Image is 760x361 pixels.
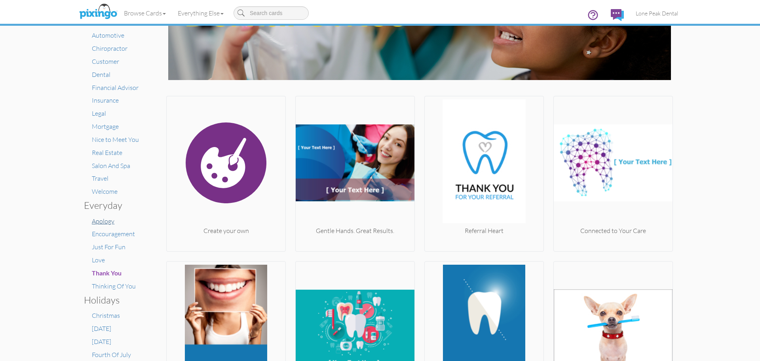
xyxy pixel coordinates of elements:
div: Create your own [167,226,285,235]
img: 20220209-210942-29536c1d93ad-250.jpg [425,99,543,226]
a: Just For Fun [92,243,125,251]
a: Salon And Spa [92,162,130,170]
a: Love [92,256,105,264]
img: pixingo logo [77,2,119,22]
input: Search cards [234,6,309,20]
div: Connected to Your Care [554,226,673,235]
a: Apology [92,217,114,225]
a: Customer [92,57,119,65]
a: Thinking Of You [92,282,136,290]
a: Browse Cards [118,3,172,23]
div: Referral Heart [425,226,543,235]
h3: Everyday [84,200,141,210]
img: 20250825-213010-95cbbe2e4854-250.png [296,99,414,226]
span: Thank You [92,269,122,277]
a: Mortgage [92,122,119,130]
a: Christmas [92,311,120,319]
a: [DATE] [92,325,111,332]
a: Dental [92,71,110,78]
img: 20250822-171350-7db2817c8ff9-250.png [554,99,673,226]
a: Fourth Of July [92,351,131,359]
a: Welcome [92,187,118,195]
a: Real Estate [92,149,122,157]
a: Nice to Meet You [92,136,139,143]
a: Insurance [92,96,119,104]
a: Automotive [92,31,124,39]
a: Chiropractor [92,44,127,52]
a: Financial Advisor [92,84,139,92]
div: Gentle Hands. Great Results. [296,226,414,235]
img: create.svg [167,99,285,226]
a: Thank You [92,269,122,277]
a: Everything Else [172,3,230,23]
h3: Holidays [84,295,141,305]
img: comments.svg [611,9,624,21]
a: Travel [92,174,108,182]
a: [DATE] [92,338,111,346]
span: Lone Peak Dental [636,10,678,17]
a: Legal [92,109,106,117]
a: Lone Peak Dental [630,3,684,23]
a: Encouragement [92,230,135,238]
